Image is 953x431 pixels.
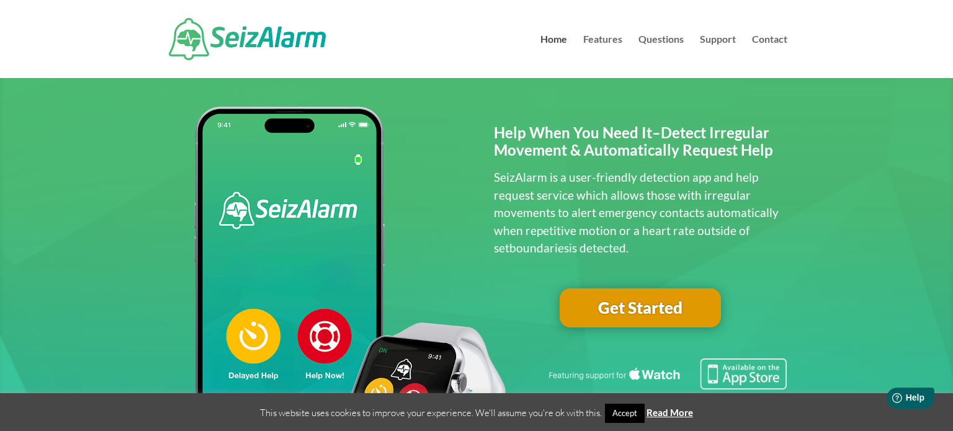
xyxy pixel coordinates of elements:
[509,241,569,255] span: boundaries
[540,35,567,78] a: Home
[605,404,645,423] a: Accept
[169,18,326,60] img: SeizAlarm
[638,35,684,78] a: Questions
[583,35,622,78] a: Features
[647,407,693,418] a: Read More
[752,35,787,78] a: Contact
[560,288,721,328] a: Get Started
[700,35,736,78] a: Support
[547,378,787,392] a: Featuring seizure detection support for the Apple Watch
[260,407,693,419] span: This website uses cookies to improve your experience. We'll assume you're ok with this.
[494,124,787,166] h2: Help When You Need It–Detect Irregular Movement & Automatically Request Help
[494,169,787,257] p: SeizAlarm is a user-friendly detection app and help request service which allows those with irreg...
[547,358,787,389] img: Seizure detection available in the Apple App Store.
[843,383,939,417] iframe: Help widget launcher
